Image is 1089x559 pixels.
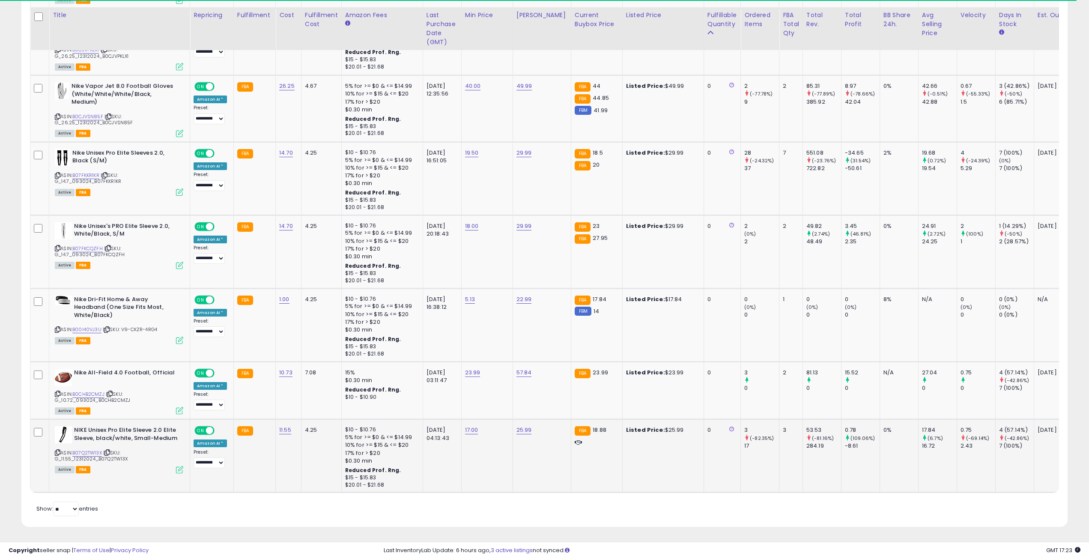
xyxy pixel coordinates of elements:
[345,123,416,130] div: $15 - $15.83
[845,82,880,90] div: 8.97
[55,46,129,59] span: | SKU: G_26.25_12312024_B0CJVPKLX1
[195,83,206,90] span: ON
[55,63,75,71] span: All listings currently available for purchase on Amazon
[194,236,227,243] div: Amazon AI *
[966,90,990,97] small: (-55.33%)
[195,149,206,157] span: ON
[237,149,253,158] small: FBA
[593,82,600,90] span: 44
[72,245,103,252] a: B07FKCQZFH
[516,426,532,434] a: 25.99
[345,130,416,137] div: $20.01 - $21.68
[279,368,292,377] a: 10.73
[744,230,756,237] small: (0%)
[961,304,973,311] small: (0%)
[55,407,75,415] span: All listings currently available for purchase on Amazon
[345,115,401,123] b: Reduced Prof. Rng.
[783,222,796,230] div: 2
[194,318,227,338] div: Preset:
[279,82,295,90] a: 26.25
[999,311,1034,319] div: 0 (0%)
[845,164,880,172] div: -50.61
[194,392,227,411] div: Preset:
[55,222,72,239] img: 31W-UtOVCpL._SL40_.jpg
[194,96,227,103] div: Amazon AI *
[806,384,841,392] div: 0
[53,11,186,20] div: Title
[999,29,1004,36] small: Days In Stock.
[961,98,995,106] div: 1.5
[806,311,841,319] div: 0
[626,222,697,230] div: $29.99
[626,82,697,90] div: $49.99
[55,245,125,258] span: | SKU: G_14.7_093024_B07FKCQZFH
[812,157,836,164] small: (-23.76%)
[707,222,734,230] div: 0
[55,149,183,195] div: ASIN:
[966,230,983,237] small: (100%)
[999,369,1034,377] div: 4 (57.14%)
[279,295,289,304] a: 1.00
[345,189,401,196] b: Reduced Prof. Rng.
[427,296,455,311] div: [DATE] 16:38:12
[845,238,880,245] div: 2.35
[345,149,416,156] div: $10 - $10.76
[279,222,293,230] a: 14.70
[427,222,455,238] div: [DATE] 20:18:43
[707,149,734,157] div: 0
[345,394,416,401] div: $10 - $10.90
[427,11,458,47] div: Last Purchase Date (GMT)
[345,350,416,358] div: $20.01 - $21.68
[345,63,416,71] div: $20.01 - $21.68
[922,369,957,377] div: 27.04
[76,189,90,196] span: FBA
[744,384,779,392] div: 0
[845,98,880,106] div: 42.04
[213,369,227,377] span: OFF
[783,149,796,157] div: 7
[783,82,796,90] div: 2
[812,90,835,97] small: (-77.89%)
[345,90,416,98] div: 10% for >= $15 & <= $20
[213,83,227,90] span: OFF
[103,326,157,333] span: | SKU: V9-CKZR-4RG4
[55,82,69,99] img: 31lvMp9CVIL._SL40_.jpg
[744,11,776,29] div: Ordered Items
[845,384,880,392] div: 0
[961,164,995,172] div: 5.29
[345,335,401,343] b: Reduced Prof. Rng.
[195,296,206,303] span: ON
[845,222,880,230] div: 3.45
[213,296,227,303] span: OFF
[345,369,416,377] div: 15%
[750,90,773,97] small: (-77.78%)
[72,113,103,120] a: B0CJVSN85F
[626,82,665,90] b: Listed Price:
[345,245,416,253] div: 17% for > $20
[345,204,416,211] div: $20.01 - $21.68
[744,304,756,311] small: (0%)
[73,546,110,554] a: Terms of Use
[626,222,665,230] b: Listed Price:
[594,307,599,315] span: 14
[922,11,953,38] div: Avg Selling Price
[575,296,591,305] small: FBA
[999,11,1030,29] div: Days In Stock
[883,149,912,157] div: 2%
[999,384,1034,392] div: 7 (100%)
[345,172,416,179] div: 17% for > $20
[744,369,779,377] div: 3
[850,90,875,97] small: (-78.66%)
[806,238,841,245] div: 48.49
[345,106,416,114] div: $0.30 min
[744,296,779,303] div: 0
[55,130,75,137] span: All listings currently available for purchase on Amazon
[744,149,779,157] div: 28
[783,11,799,38] div: FBA Total Qty
[575,369,591,378] small: FBA
[961,238,995,245] div: 1
[845,296,880,303] div: 0
[345,318,416,326] div: 17% for > $20
[516,222,532,230] a: 29.99
[279,149,293,157] a: 14.70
